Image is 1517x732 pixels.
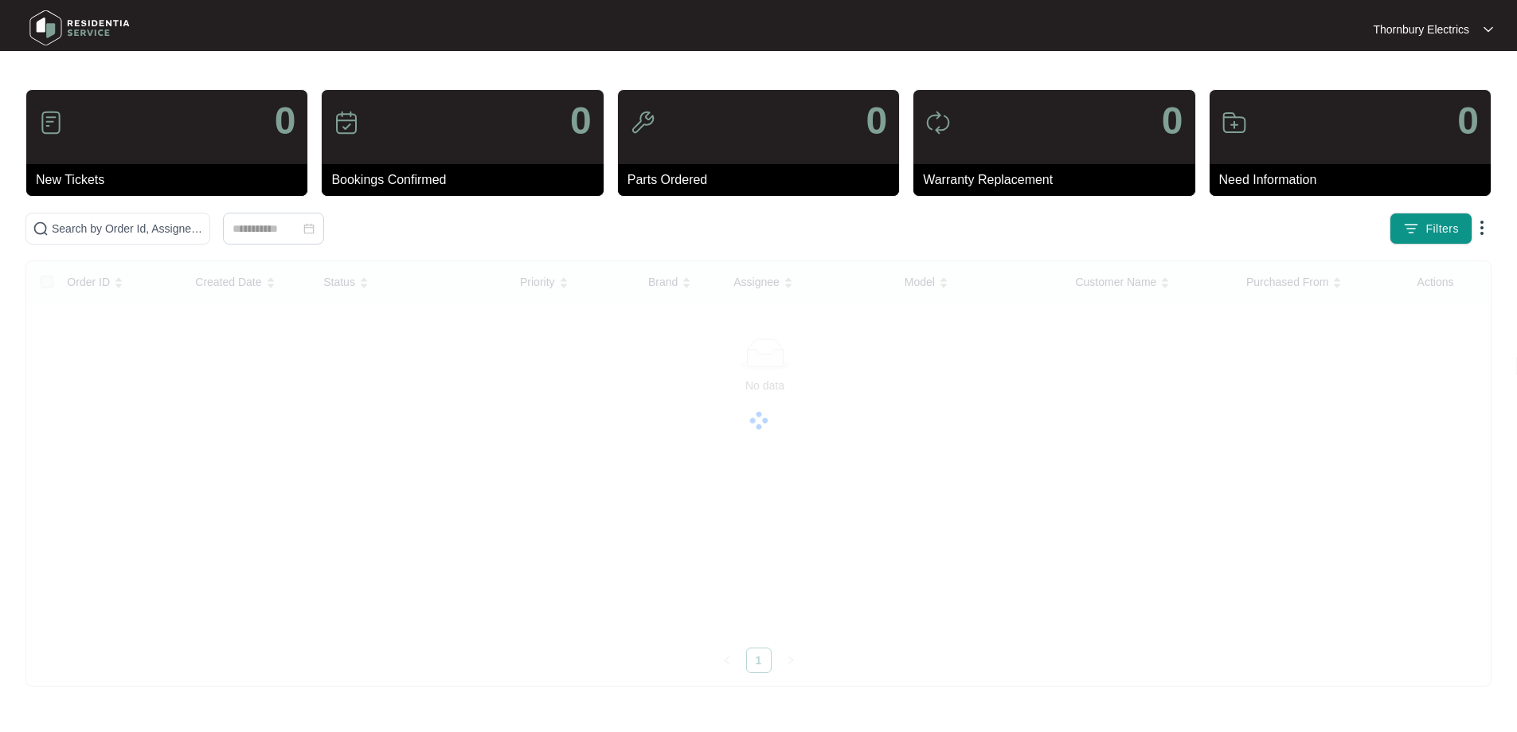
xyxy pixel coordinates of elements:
p: Warranty Replacement [923,170,1194,190]
p: 0 [275,102,296,140]
img: dropdown arrow [1472,218,1492,237]
img: filter icon [1403,221,1419,237]
img: icon [925,110,951,135]
p: 0 [1162,102,1183,140]
img: residentia service logo [24,4,135,52]
span: Filters [1425,221,1459,237]
img: icon [630,110,655,135]
img: icon [1222,110,1247,135]
p: Need Information [1219,170,1491,190]
img: search-icon [33,221,49,237]
p: 0 [570,102,592,140]
button: filter iconFilters [1390,213,1472,245]
p: New Tickets [36,170,307,190]
img: icon [38,110,64,135]
p: 0 [866,102,887,140]
input: Search by Order Id, Assignee Name, Customer Name, Brand and Model [52,220,203,237]
p: Parts Ordered [628,170,899,190]
p: Bookings Confirmed [331,170,603,190]
img: icon [334,110,359,135]
img: dropdown arrow [1484,25,1493,33]
p: Thornbury Electrics [1373,22,1469,37]
p: 0 [1457,102,1479,140]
